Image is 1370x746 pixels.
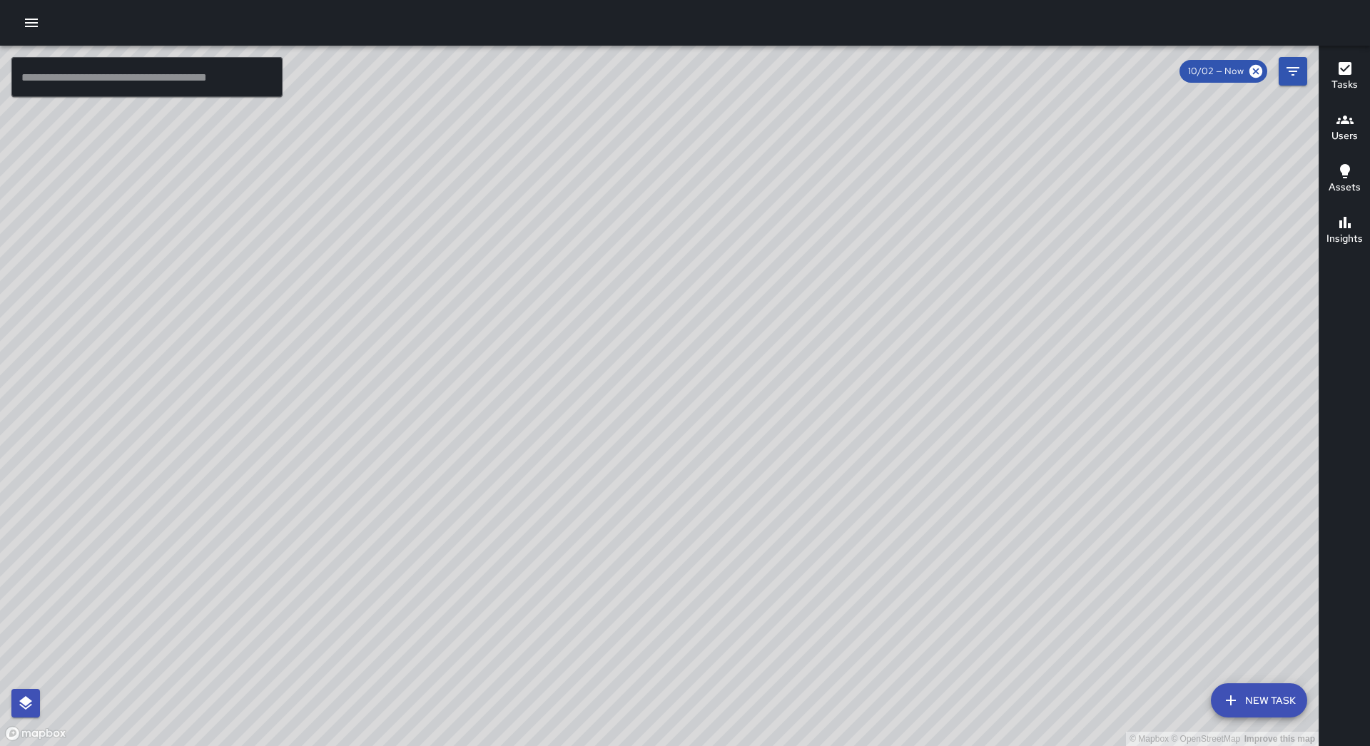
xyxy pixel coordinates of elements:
[1331,128,1358,144] h6: Users
[1319,51,1370,103] button: Tasks
[1319,154,1370,205] button: Assets
[1319,205,1370,257] button: Insights
[1179,60,1267,83] div: 10/02 — Now
[1179,64,1252,78] span: 10/02 — Now
[1326,231,1363,247] h6: Insights
[1329,180,1361,195] h6: Assets
[1331,77,1358,93] h6: Tasks
[1211,683,1307,717] button: New Task
[1279,57,1307,86] button: Filters
[1319,103,1370,154] button: Users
